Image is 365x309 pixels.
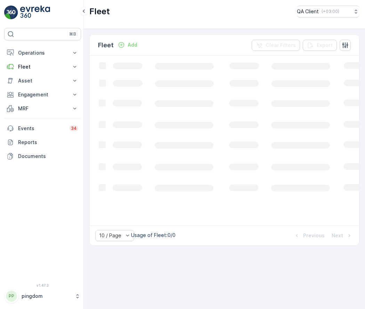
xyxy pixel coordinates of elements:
[4,46,81,60] button: Operations
[293,231,325,240] button: Previous
[4,283,81,287] span: v 1.47.3
[22,293,71,300] p: pingdom
[4,74,81,88] button: Asset
[331,231,354,240] button: Next
[317,42,333,49] p: Export
[297,6,359,17] button: QA Client(+03:00)
[18,91,67,98] p: Engagement
[332,232,343,239] p: Next
[18,77,67,84] p: Asset
[115,41,140,49] button: Add
[128,41,137,48] p: Add
[4,102,81,116] button: MRF
[4,88,81,102] button: Engagement
[4,135,81,149] a: Reports
[297,8,319,15] p: QA Client
[4,121,81,135] a: Events34
[18,139,78,146] p: Reports
[303,232,325,239] p: Previous
[4,6,18,19] img: logo
[252,40,300,51] button: Clear Filters
[4,149,81,163] a: Documents
[322,9,339,14] p: ( +03:00 )
[89,6,110,17] p: Fleet
[266,42,296,49] p: Clear Filters
[4,60,81,74] button: Fleet
[18,153,78,160] p: Documents
[20,6,50,19] img: logo_light-DOdMpM7g.png
[6,291,17,302] div: PP
[98,40,114,50] p: Fleet
[71,126,77,131] p: 34
[69,31,76,37] p: ⌘B
[131,232,176,239] p: Usage of Fleet : 0/0
[18,125,65,132] p: Events
[4,289,81,303] button: PPpingdom
[303,40,337,51] button: Export
[18,63,67,70] p: Fleet
[18,105,67,112] p: MRF
[18,49,67,56] p: Operations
